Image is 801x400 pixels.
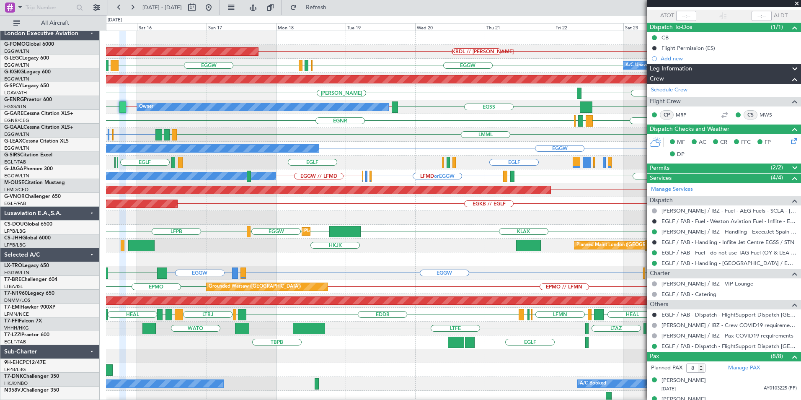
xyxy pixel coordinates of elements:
[4,388,23,393] span: N358VJ
[304,225,436,238] div: Planned Maint [GEOGRAPHIC_DATA] ([GEOGRAPHIC_DATA])
[661,332,793,339] a: [PERSON_NAME] / IBZ - Pax COVID19 requirements
[4,228,26,234] a: LFPB/LBG
[4,139,69,144] a: G-LEAXCessna Citation XLS
[661,386,676,392] span: [DATE]
[4,173,29,179] a: EGGW/LTN
[4,42,26,47] span: G-FOMO
[4,305,55,310] a: T7-EMIHawker 900XP
[4,194,25,199] span: G-VNOR
[299,5,334,10] span: Refresh
[661,311,797,318] a: EGLF / FAB - Dispatch - FlightSupport Dispatch [GEOGRAPHIC_DATA]
[661,207,797,214] a: [PERSON_NAME] / IBZ - Fuel - AEG Fuels - SCLA - [PERSON_NAME] / IBZ
[4,200,26,207] a: EGLF/FAB
[661,218,797,225] a: EGLF / FAB - Fuel - Weston Aviation Fuel - Inflite - EGSS / STN
[4,325,29,331] a: VHHH/HKG
[4,360,23,365] span: 9H-EHC
[4,139,22,144] span: G-LEAX
[4,83,22,88] span: G-SPCY
[650,97,681,106] span: Flight Crew
[4,153,52,158] a: G-SIRSCitation Excel
[26,1,74,14] input: Trip Number
[139,101,153,113] div: Owner
[142,4,182,11] span: [DATE] - [DATE]
[9,16,91,30] button: All Aircraft
[771,173,783,182] span: (4/4)
[677,151,685,159] span: DP
[650,352,659,361] span: Pax
[554,23,623,31] div: Fri 22
[661,280,753,287] a: [PERSON_NAME] / IBZ - VIP Lounge
[286,1,336,14] button: Refresh
[677,138,685,147] span: MF
[4,42,54,47] a: G-FOMOGlobal 6000
[4,236,51,241] a: CS-JHHGlobal 6000
[771,23,783,31] span: (1/1)
[4,283,23,290] a: LTBA/ISL
[650,300,668,309] span: Others
[4,125,23,130] span: G-GAAL
[650,196,673,205] span: Dispatch
[651,185,693,194] a: Manage Services
[771,163,783,172] span: (2/2)
[764,385,797,392] span: AY0103225 (PP)
[4,125,73,130] a: G-GAALCessna Citation XLS+
[650,23,692,32] span: Dispatch To-Dos
[4,319,42,324] a: T7-FFIFalcon 7X
[209,281,301,293] div: Grounded Warsaw ([GEOGRAPHIC_DATA])
[661,291,716,298] a: EGLF / FAB - Catering
[4,111,73,116] a: G-GARECessna Citation XLS+
[744,110,757,119] div: CS
[4,332,49,338] a: T7-LZZIPraetor 600
[661,34,669,41] div: CB
[207,23,276,31] div: Sun 17
[4,90,27,96] a: LGAV/ATH
[650,269,670,278] span: Charter
[4,388,59,393] a: N358VJChallenger 350
[4,97,24,102] span: G-ENRG
[346,23,415,31] div: Tue 19
[676,111,695,119] a: MRP
[774,12,788,20] span: ALDT
[4,263,49,268] a: LX-TROLegacy 650
[4,360,46,365] a: 9H-EHCPC12/47E
[676,11,696,21] input: --:--
[4,380,28,387] a: HKJK/NBO
[728,364,760,372] a: Manage PAX
[661,322,797,329] a: [PERSON_NAME] / IBZ - Crew COVID19 requirements
[22,20,88,26] span: All Aircraft
[4,111,23,116] span: G-GARE
[741,138,751,147] span: FFC
[4,332,21,338] span: T7-LZZI
[4,70,24,75] span: G-KGKG
[4,62,29,68] a: EGGW/LTN
[661,377,706,385] div: [PERSON_NAME]
[623,23,693,31] div: Sat 23
[4,48,29,55] a: EGGW/LTN
[4,311,29,317] a: LFMN/NCE
[4,222,52,227] a: CS-DOUGlobal 6500
[650,164,669,173] span: Permits
[4,242,26,248] a: LFPB/LBG
[4,277,57,282] a: T7-BREChallenger 604
[4,236,22,241] span: CS-JHH
[4,159,26,165] a: EGLF/FAB
[4,366,26,373] a: LFPB/LBG
[4,291,28,296] span: T7-N1960
[661,55,797,62] div: Add new
[415,23,485,31] div: Wed 20
[485,23,554,31] div: Thu 21
[580,377,606,390] div: A/C Booked
[4,319,19,324] span: T7-FFI
[4,70,51,75] a: G-KGKGLegacy 600
[661,260,797,267] a: EGLF / FAB - Handling - [GEOGRAPHIC_DATA] / EGLF / FAB
[276,23,346,31] div: Mon 18
[765,138,771,147] span: FP
[4,166,23,171] span: G-JAGA
[650,174,672,183] span: Services
[4,56,49,61] a: G-LEGCLegacy 600
[4,104,26,110] a: EGSS/STN
[625,59,762,72] div: A/C Unavailable [GEOGRAPHIC_DATA] ([GEOGRAPHIC_DATA])
[760,111,778,119] a: MWS
[4,277,21,282] span: T7-BRE
[4,194,61,199] a: G-VNORChallenger 650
